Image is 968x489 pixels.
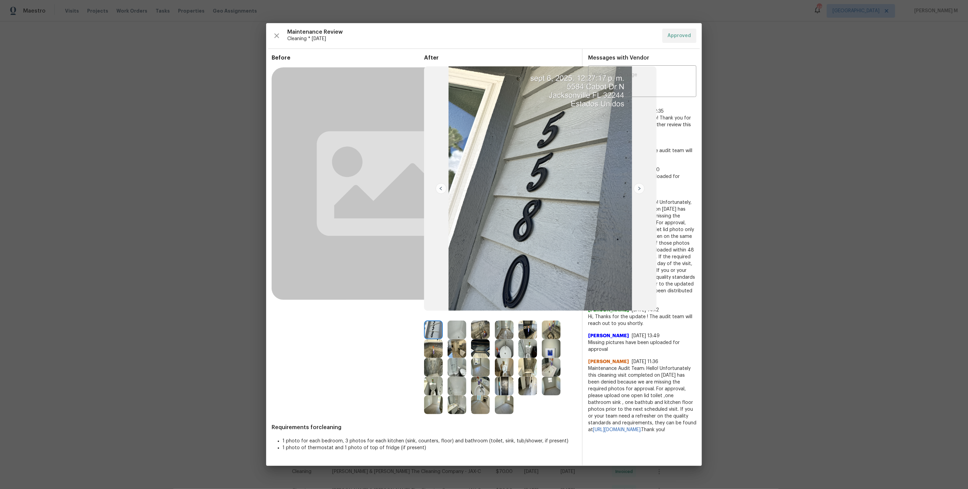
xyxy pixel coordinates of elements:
span: Messages with Vendor [588,55,649,61]
span: [DATE] 13:49 [632,333,660,338]
span: [PERSON_NAME] [588,332,629,339]
span: Cleaning * [DATE] [287,35,657,42]
span: After [424,54,577,61]
span: Before [272,54,424,61]
li: 1 photo of thermostat and 1 photo of top of fridge (if present) [283,444,577,451]
span: Hi, Thanks for the update ! The audit team will reach out to you shortly. [588,313,696,327]
a: [URL][DOMAIN_NAME]. [593,427,641,432]
li: 1 photo for each bedroom, 3 photos for each kitchen (sink, counters, floor) and bathroom (toilet,... [283,438,577,444]
img: left-chevron-button-url [436,183,447,194]
span: Maintenance Review [287,29,657,35]
span: Requirements for cleaning [272,424,577,431]
span: [PERSON_NAME] [588,358,629,365]
span: Maintenance Audit Team: Hello! Unfortunately this cleaning visit completed on [DATE] has been den... [588,365,696,433]
span: [DATE] 11:36 [632,359,658,364]
img: right-chevron-button-url [634,183,645,194]
span: Missing pictures have been uploaded for approval [588,339,696,353]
